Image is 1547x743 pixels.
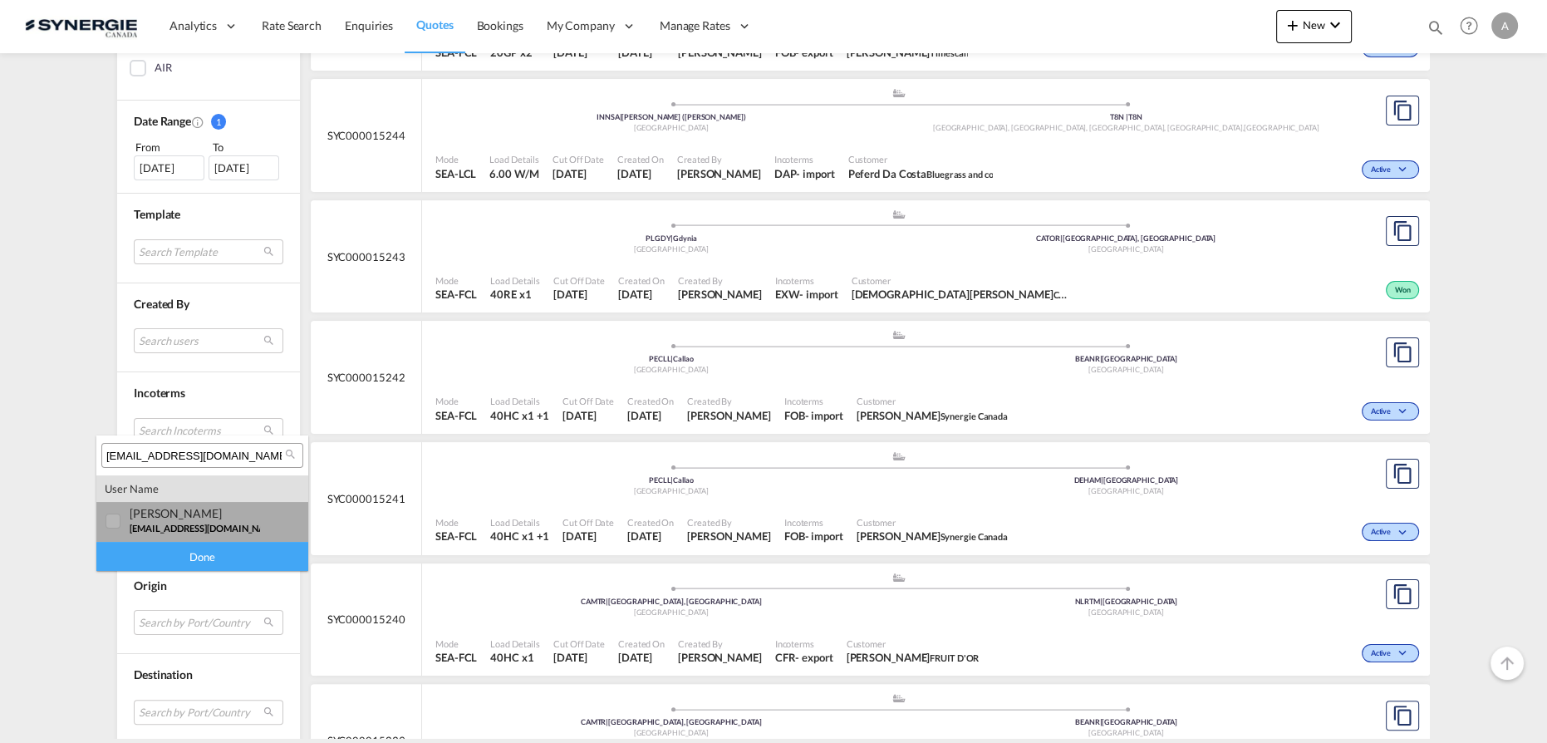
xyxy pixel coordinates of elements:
div: Done [96,542,308,571]
div: user name [96,475,308,502]
div: piyush Chandgude [130,506,260,520]
span: [EMAIL_ADDRESS][DOMAIN_NAME] [130,523,281,534]
input: Search Customer Details [106,449,285,464]
md-icon: icon-magnify [284,448,297,460]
